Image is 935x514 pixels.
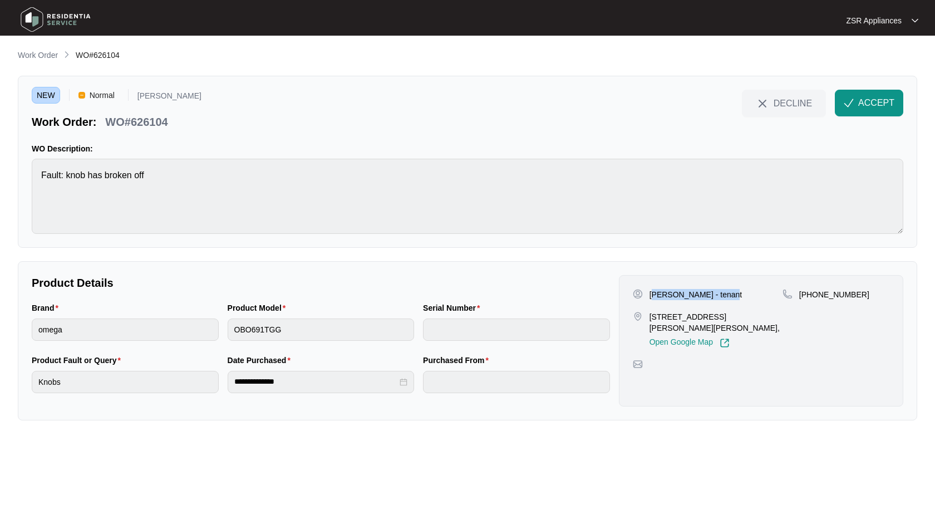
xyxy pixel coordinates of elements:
[423,355,493,366] label: Purchased From
[228,319,415,341] input: Product Model
[846,15,902,26] p: ZSR Appliances
[32,275,610,291] p: Product Details
[423,371,610,393] input: Purchased From
[912,18,918,23] img: dropdown arrow
[76,51,120,60] span: WO#626104
[85,87,119,104] span: Normal
[18,50,58,61] p: Work Order
[32,143,903,154] p: WO Description:
[423,302,484,314] label: Serial Number
[633,311,643,321] img: map-pin
[78,92,85,99] img: Vercel Logo
[799,289,869,300] p: [PHONE_NUMBER]
[633,359,643,369] img: map-pin
[228,302,291,314] label: Product Model
[633,289,643,299] img: user-pin
[228,355,295,366] label: Date Purchased
[17,3,95,36] img: residentia service logo
[649,289,742,300] p: [PERSON_NAME] - tenant
[32,302,63,314] label: Brand
[32,371,219,393] input: Product Fault or Query
[742,90,826,116] button: close-IconDECLINE
[32,114,96,130] p: Work Order:
[423,319,610,341] input: Serial Number
[649,338,730,348] a: Open Google Map
[32,355,125,366] label: Product Fault or Query
[835,90,903,116] button: check-IconACCEPT
[756,97,769,110] img: close-Icon
[858,96,894,110] span: ACCEPT
[32,159,903,234] textarea: Fault: knob has broken off
[234,376,398,388] input: Date Purchased
[774,97,812,109] span: DECLINE
[137,92,201,104] p: [PERSON_NAME]
[32,319,219,341] input: Brand
[783,289,793,299] img: map-pin
[720,338,730,348] img: Link-External
[649,311,783,334] p: [STREET_ADDRESS][PERSON_NAME][PERSON_NAME],
[105,114,168,130] p: WO#626104
[16,50,60,62] a: Work Order
[32,87,60,104] span: NEW
[62,50,71,59] img: chevron-right
[844,98,854,108] img: check-Icon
